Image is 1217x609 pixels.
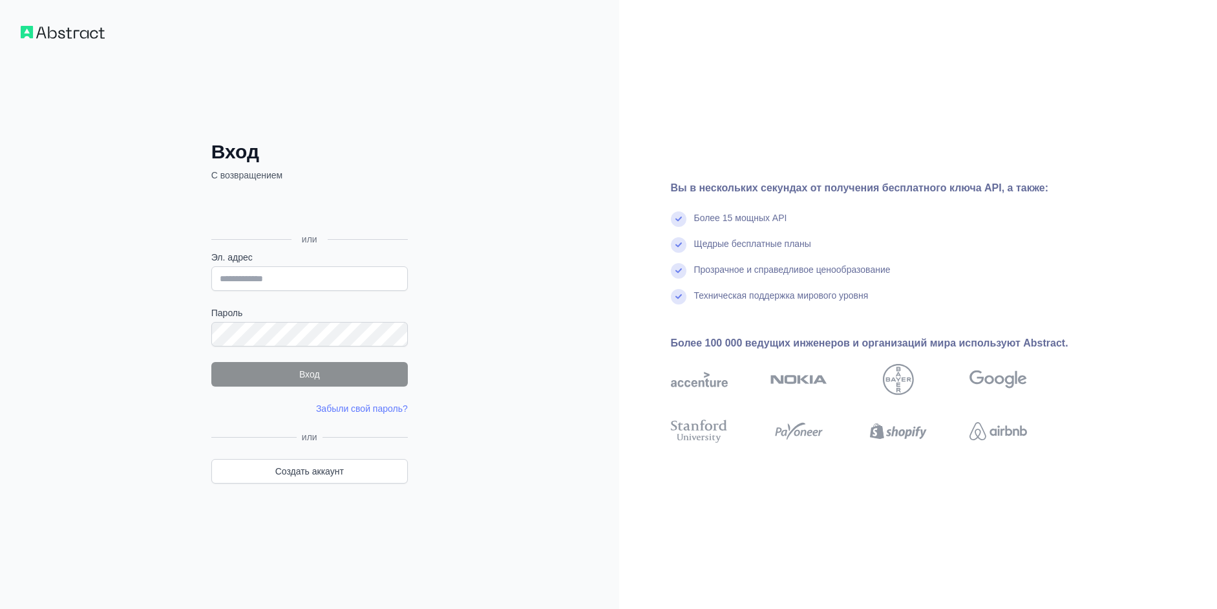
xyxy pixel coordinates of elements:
[694,239,811,249] ya-tr-span: Щедрые бесплатные планы
[671,289,686,304] img: отметьте галочкой
[770,417,827,445] img: платежный агент
[671,211,686,227] img: отметьте галочкой
[671,417,728,445] img: стэнфордский университет
[671,364,728,395] img: акцентировать
[21,26,105,39] img: Рабочий процесс
[211,170,282,180] ya-tr-span: С возвращением
[275,465,344,478] ya-tr-span: Создать аккаунт
[211,362,408,387] button: Вход
[969,417,1026,445] img: airbnb
[694,264,891,275] ya-tr-span: Прозрачное и справедливое ценообразование
[671,237,686,253] img: отметьте галочкой
[770,364,827,395] img: nokia
[883,364,914,395] img: байер
[297,431,323,443] span: или
[969,364,1026,395] img: Google
[870,417,927,445] img: Shopify
[211,308,243,318] ya-tr-span: Пароль
[211,141,259,162] ya-tr-span: Вход
[211,252,253,262] ya-tr-span: Эл. адрес
[671,263,686,279] img: отметьте галочкой
[302,234,317,244] ya-tr-span: или
[205,196,412,224] iframe: Кнопка «Войти с помощью аккаунта Google»
[694,213,787,223] ya-tr-span: Более 15 мощных API
[694,290,869,301] ya-tr-span: Техническая поддержка мирового уровня
[211,459,408,484] a: Создать аккаунт
[671,182,1049,193] ya-tr-span: Вы в нескольких секундах от получения бесплатного ключа API, а также:
[316,403,408,414] a: Забыли свой пароль?
[671,337,1068,348] ya-tr-span: Более 100 000 ведущих инженеров и организаций мира используют Abstract.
